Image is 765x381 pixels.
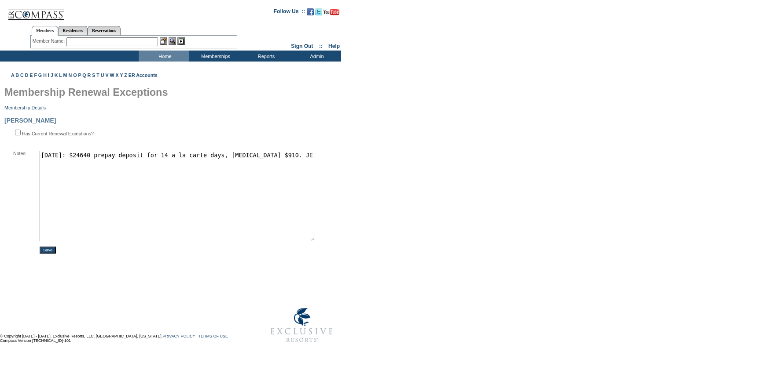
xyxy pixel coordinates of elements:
a: PRIVACY POLICY [162,334,195,338]
a: T [96,73,99,78]
a: S [92,73,95,78]
img: Become our fan on Facebook [307,8,314,15]
a: Z [124,73,127,78]
a: Y [120,73,123,78]
a: V [105,73,108,78]
a: D [25,73,29,78]
a: M [63,73,67,78]
a: Help [328,43,340,49]
td: Admin [291,51,341,62]
a: Subscribe to our YouTube Channel [324,11,339,16]
input: Save [40,247,56,254]
a: ER Accounts [129,73,158,78]
span: [PERSON_NAME] [4,117,56,124]
a: U [101,73,104,78]
td: Memberships [189,51,240,62]
a: Membership Details [4,105,46,110]
a: O [73,73,77,78]
img: View [169,37,176,45]
a: G [38,73,42,78]
a: Become our fan on Facebook [307,11,314,16]
a: I [48,73,49,78]
a: H [43,73,47,78]
a: N [68,73,72,78]
a: W [110,73,114,78]
img: b_edit.gif [160,37,167,45]
a: P [78,73,81,78]
span: :: [319,43,323,49]
a: F [34,73,37,78]
a: Sign Out [291,43,313,49]
a: Follow us on Twitter [315,11,322,16]
div: Member Name: [33,37,66,45]
a: B [15,73,19,78]
img: Reservations [177,37,185,45]
a: Q [82,73,86,78]
a: Residences [58,26,88,35]
textarea: [DATE]: $24640 prepay deposit for 14 a la carte days, [MEDICAL_DATA] $910. JE [40,151,315,241]
img: Follow us on Twitter [315,8,322,15]
a: L [59,73,62,78]
span: Notes: [13,151,27,156]
img: Compass Home [7,2,65,20]
a: Reservations [88,26,121,35]
td: Home [139,51,189,62]
a: X [116,73,119,78]
td: Follow Us :: [274,7,305,18]
a: TERMS OF USE [199,334,228,338]
a: E [29,73,33,78]
a: K [55,73,58,78]
img: Subscribe to our YouTube Channel [324,9,339,15]
a: C [20,73,24,78]
img: Exclusive Resorts [262,303,341,347]
a: A [11,73,14,78]
td: Reports [240,51,291,62]
label: Has Current Renewal Exceptions? [22,131,94,136]
a: J [51,73,53,78]
h1: Membership Renewal Exceptions [4,84,341,103]
a: R [88,73,91,78]
a: Members [32,26,59,36]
